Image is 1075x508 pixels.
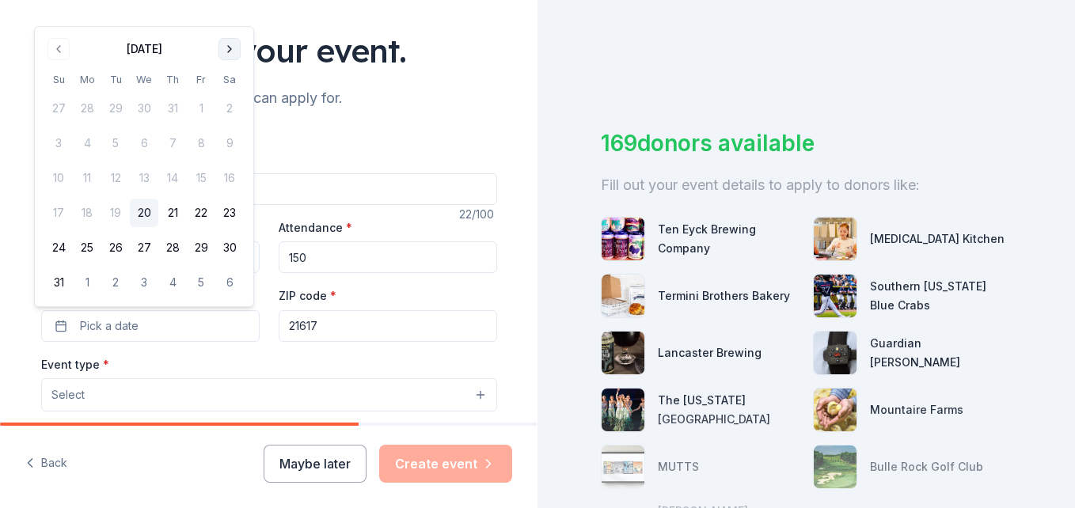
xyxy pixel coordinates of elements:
[187,199,215,227] button: 22
[870,334,1012,372] div: Guardian [PERSON_NAME]
[51,385,85,404] span: Select
[814,389,857,431] img: photo for Mountaire Farms
[73,268,101,297] button: 1
[602,275,644,317] img: photo for Termini Brothers Bakery
[80,317,139,336] span: Pick a date
[602,332,644,374] img: photo for Lancaster Brewing
[41,28,497,73] div: Tell us about your event.
[658,343,762,362] div: Lancaster Brewing
[215,233,244,262] button: 30
[264,445,367,483] button: Maybe later
[658,286,790,305] div: Termini Brothers Bakery
[602,218,644,260] img: photo for Ten Eyck Brewing Company
[279,220,352,236] label: Attendance
[602,389,644,431] img: photo for The Maryland Theatre
[130,199,158,227] button: 20
[187,71,215,88] th: Friday
[187,268,215,297] button: 5
[127,40,162,59] div: [DATE]
[658,391,800,429] div: The [US_STATE][GEOGRAPHIC_DATA]
[41,310,260,342] button: Pick a date
[101,268,130,297] button: 2
[279,241,497,273] input: 20
[601,172,1012,198] div: Fill out your event details to apply to donors like:
[130,268,158,297] button: 3
[158,268,187,297] button: 4
[215,71,244,88] th: Saturday
[44,233,73,262] button: 24
[279,288,336,304] label: ZIP code
[158,71,187,88] th: Thursday
[47,38,70,60] button: Go to previous month
[158,199,187,227] button: 21
[101,233,130,262] button: 26
[73,233,101,262] button: 25
[658,220,800,258] div: Ten Eyck Brewing Company
[215,268,244,297] button: 6
[218,38,241,60] button: Go to next month
[44,268,73,297] button: 31
[73,71,101,88] th: Monday
[41,357,109,373] label: Event type
[279,310,497,342] input: 12345 (U.S. only)
[814,275,857,317] img: photo for Southern Maryland Blue Crabs
[25,447,67,480] button: Back
[130,71,158,88] th: Wednesday
[601,127,1012,160] div: 169 donors available
[158,233,187,262] button: 28
[41,173,497,205] input: Spring Fundraiser
[215,199,244,227] button: 23
[41,85,497,111] div: We'll find in-kind donations you can apply for.
[44,71,73,88] th: Sunday
[870,277,1012,315] div: Southern [US_STATE] Blue Crabs
[130,233,158,262] button: 27
[101,71,130,88] th: Tuesday
[41,378,497,411] button: Select
[870,229,1005,248] div: [MEDICAL_DATA] Kitchen
[814,218,857,260] img: photo for Taste Buds Kitchen
[459,205,497,224] div: 22 /100
[187,233,215,262] button: 29
[814,332,857,374] img: photo for Guardian Angel Device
